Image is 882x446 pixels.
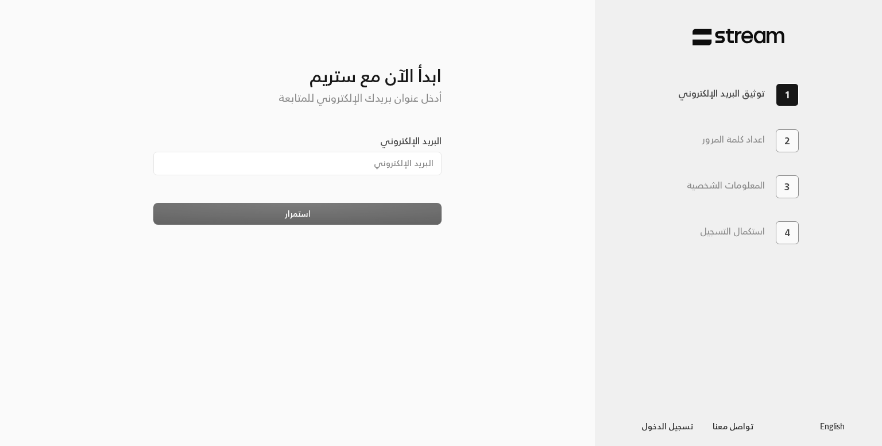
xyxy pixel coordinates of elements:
h3: توثيق البريد الإلكتروني [678,88,765,99]
button: تواصل معنا [703,415,764,436]
span: 4 [784,226,790,240]
a: تواصل معنا [703,419,764,433]
button: تسجيل الدخول [632,415,703,436]
h3: المعلومات الشخصية [687,180,765,191]
h3: استكمال التسجيل [700,226,765,237]
h3: اعداد كلمة المرور [702,134,765,145]
label: البريد الإلكتروني [380,134,442,148]
span: 2 [784,134,790,148]
input: البريد الإلكتروني [153,152,442,175]
h3: ابدأ الآن مع ستريم [153,47,442,86]
a: English [820,415,845,436]
span: 3 [784,180,790,194]
span: 1 [784,87,790,102]
img: Stream Pay [693,28,784,46]
h5: أدخل عنوان بريدك الإلكتروني للمتابعة [153,92,442,105]
a: تسجيل الدخول [632,419,703,433]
